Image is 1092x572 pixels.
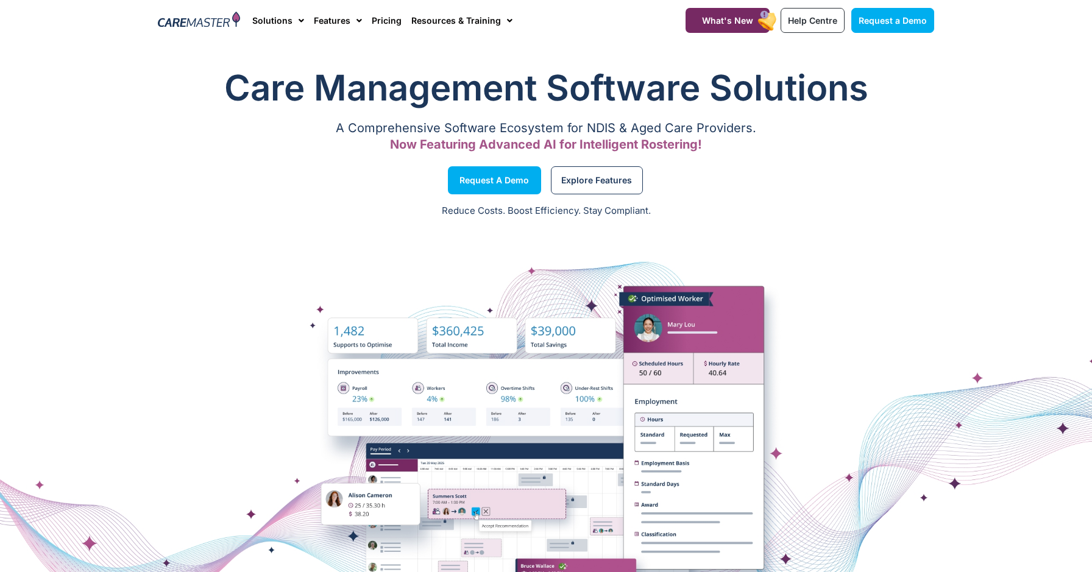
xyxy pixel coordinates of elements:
img: CareMaster Logo [158,12,240,30]
span: Now Featuring Advanced AI for Intelligent Rostering! [390,137,702,152]
span: Request a Demo [859,15,927,26]
span: Request a Demo [459,177,529,183]
p: A Comprehensive Software Ecosystem for NDIS & Aged Care Providers. [158,124,934,132]
a: Request a Demo [851,8,934,33]
h1: Care Management Software Solutions [158,63,934,112]
span: Help Centre [788,15,837,26]
a: Explore Features [551,166,643,194]
a: What's New [686,8,770,33]
p: Reduce Costs. Boost Efficiency. Stay Compliant. [7,204,1085,218]
span: Explore Features [561,177,632,183]
a: Help Centre [781,8,845,33]
span: What's New [702,15,753,26]
a: Request a Demo [448,166,541,194]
